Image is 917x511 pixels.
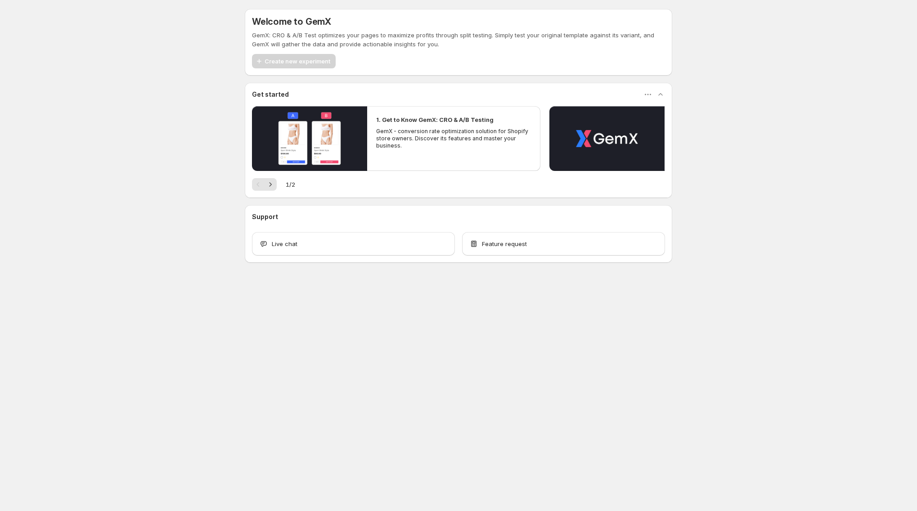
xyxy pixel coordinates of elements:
nav: Pagination [252,178,277,191]
button: Play video [252,106,367,171]
span: 1 / 2 [286,180,295,189]
h5: Welcome to GemX [252,16,331,27]
p: GemX - conversion rate optimization solution for Shopify store owners. Discover its features and ... [376,128,531,149]
h2: 1. Get to Know GemX: CRO & A/B Testing [376,115,494,124]
h3: Get started [252,90,289,99]
button: Play video [549,106,665,171]
p: GemX: CRO & A/B Test optimizes your pages to maximize profits through split testing. Simply test ... [252,31,665,49]
span: Feature request [482,239,527,248]
h3: Support [252,212,278,221]
button: Next [264,178,277,191]
span: Live chat [272,239,297,248]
